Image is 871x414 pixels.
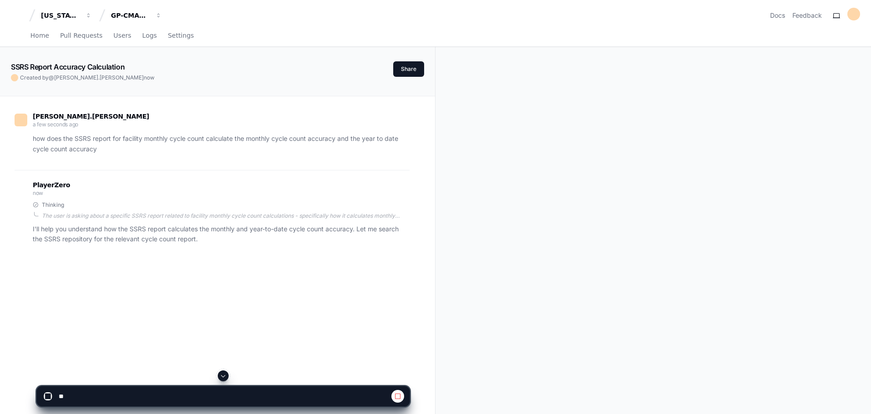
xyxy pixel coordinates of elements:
button: GP-CMAG-MP2 [107,7,165,24]
span: Users [114,33,131,38]
a: Docs [770,11,785,20]
div: GP-CMAG-MP2 [111,11,150,20]
a: Logs [142,25,157,46]
span: Pull Requests [60,33,102,38]
span: [PERSON_NAME].[PERSON_NAME] [33,113,149,120]
a: Users [114,25,131,46]
span: PlayerZero [33,182,70,188]
p: I'll help you understand how the SSRS report calculates the monthly and year-to-date cycle count ... [33,224,410,245]
button: [US_STATE] Pacific [37,7,95,24]
span: Thinking [42,201,64,209]
span: now [144,74,155,81]
div: [US_STATE] Pacific [41,11,80,20]
span: Created by [20,74,155,81]
span: [PERSON_NAME].[PERSON_NAME] [54,74,144,81]
button: Feedback [792,11,822,20]
span: a few seconds ago [33,121,78,128]
span: @ [49,74,54,81]
span: Home [30,33,49,38]
a: Pull Requests [60,25,102,46]
app-text-character-animate: SSRS Report Accuracy Calculation [11,62,125,71]
a: Home [30,25,49,46]
span: now [33,190,43,196]
span: Logs [142,33,157,38]
button: Share [393,61,424,77]
a: Settings [168,25,194,46]
p: how does the SSRS report for facility monthly cycle count calculate the monthly cycle count accur... [33,134,410,155]
span: Settings [168,33,194,38]
div: The user is asking about a specific SSRS report related to facility monthly cycle count calculati... [42,212,410,219]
